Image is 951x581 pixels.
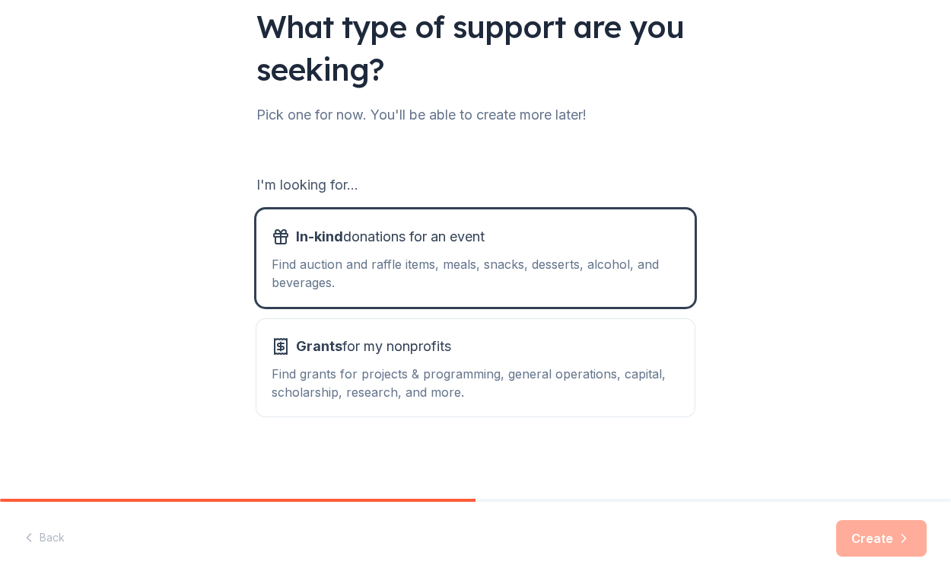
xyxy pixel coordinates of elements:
[272,365,679,401] div: Find grants for projects & programming, general operations, capital, scholarship, research, and m...
[296,338,342,354] span: Grants
[296,228,343,244] span: In-kind
[256,209,695,307] button: In-kinddonations for an eventFind auction and raffle items, meals, snacks, desserts, alcohol, and...
[256,173,695,197] div: I'm looking for...
[256,5,695,91] div: What type of support are you seeking?
[272,255,679,292] div: Find auction and raffle items, meals, snacks, desserts, alcohol, and beverages.
[256,103,695,127] div: Pick one for now. You'll be able to create more later!
[296,225,485,249] span: donations for an event
[256,319,695,417] button: Grantsfor my nonprofitsFind grants for projects & programming, general operations, capital, schol...
[296,334,451,359] span: for my nonprofits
